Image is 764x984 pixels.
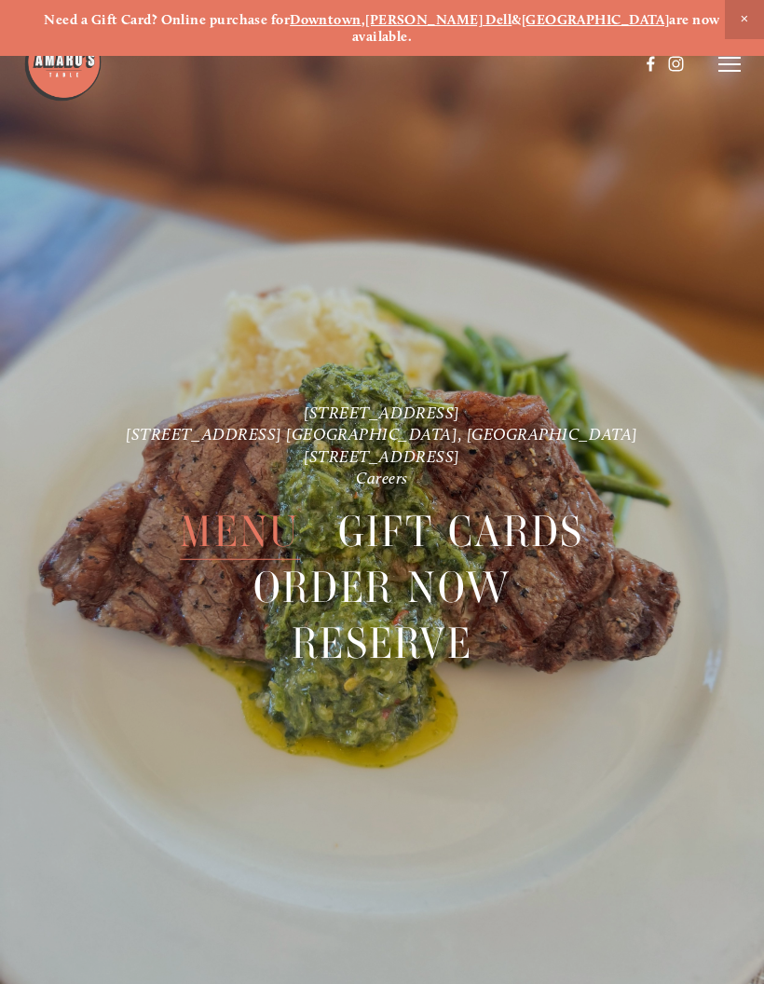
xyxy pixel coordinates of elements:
strong: are now available. [352,11,723,45]
a: [STREET_ADDRESS] [304,403,460,422]
a: Careers [356,468,408,487]
strong: Need a Gift Card? Online purchase for [44,11,290,28]
a: [STREET_ADDRESS] [304,446,460,466]
a: [PERSON_NAME] Dell [365,11,512,28]
a: [STREET_ADDRESS] [GEOGRAPHIC_DATA], [GEOGRAPHIC_DATA] [126,424,638,444]
a: Gift Cards [338,504,584,559]
span: Order Now [253,560,512,616]
span: Menu [180,504,299,560]
span: Gift Cards [338,504,584,560]
span: Reserve [292,616,472,672]
strong: , [362,11,365,28]
a: Menu [180,504,299,559]
a: Order Now [253,560,512,615]
a: Downtown [290,11,362,28]
a: [GEOGRAPHIC_DATA] [522,11,670,28]
img: Amaro's Table [23,23,102,102]
a: Reserve [292,616,472,671]
strong: & [512,11,521,28]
